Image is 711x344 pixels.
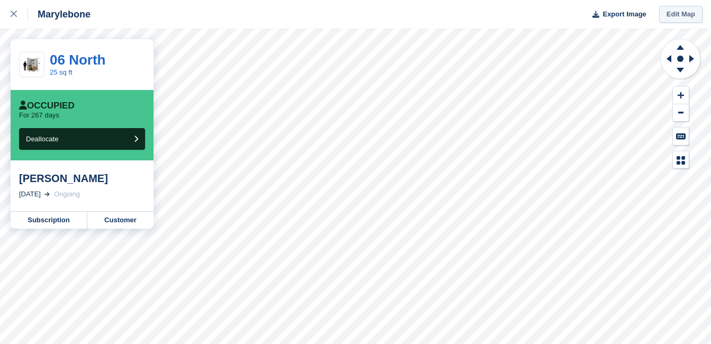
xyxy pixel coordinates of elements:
span: Deallocate [26,135,58,143]
img: 25.jpg [20,56,44,74]
div: Ongoing [54,189,80,200]
a: 06 North [50,52,105,68]
div: [DATE] [19,189,41,200]
div: [PERSON_NAME] [19,172,145,185]
a: Edit Map [659,6,703,23]
a: Customer [87,212,154,229]
img: arrow-right-light-icn-cde0832a797a2874e46488d9cf13f60e5c3a73dbe684e267c42b8395dfbc2abf.svg [44,192,50,196]
span: Export Image [602,9,646,20]
button: Zoom Out [673,104,689,122]
div: Marylebone [28,8,91,21]
a: Subscription [11,212,87,229]
button: Deallocate [19,128,145,150]
button: Keyboard Shortcuts [673,128,689,145]
div: Occupied [19,101,75,111]
button: Map Legend [673,151,689,169]
a: 25 sq ft [50,68,73,76]
p: For 267 days [19,111,59,120]
button: Zoom In [673,87,689,104]
button: Export Image [586,6,646,23]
